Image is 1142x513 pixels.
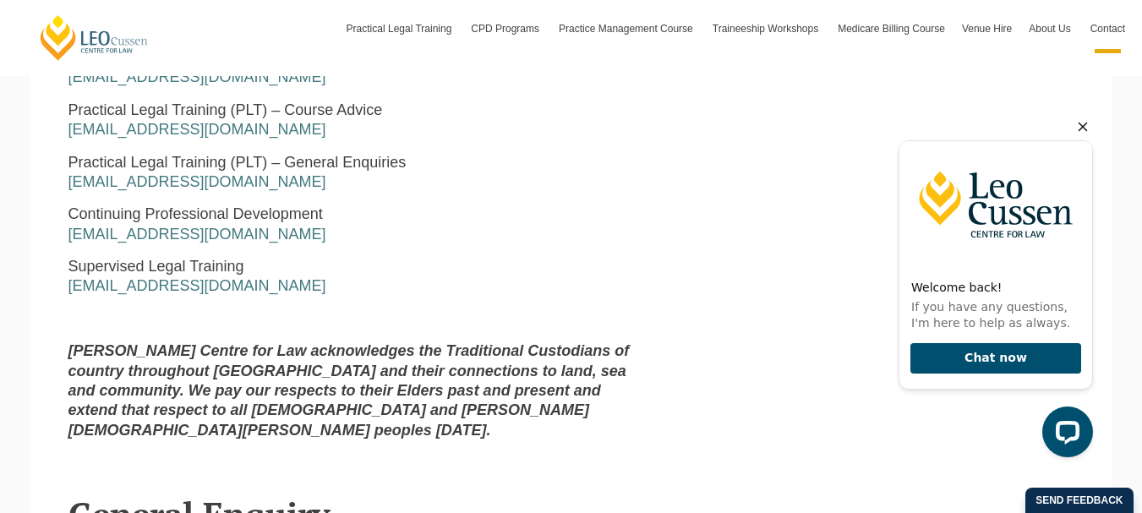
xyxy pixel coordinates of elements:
p: Continuing Professional Development [68,205,645,244]
iframe: LiveChat chat widget [885,110,1100,471]
a: CPD Programs [462,4,550,53]
a: [EMAIL_ADDRESS][DOMAIN_NAME] [68,68,326,85]
strong: [PERSON_NAME] Centre for Law acknowledges the Traditional Custodians of country throughout [GEOGR... [68,342,630,439]
a: Venue Hire [953,4,1020,53]
a: Practical Legal Training [338,4,463,53]
a: Practice Management Course [550,4,704,53]
span: Practical Legal Training (PLT) – General Enquiries [68,154,407,171]
p: Supervised Legal Training [68,257,645,297]
a: [EMAIL_ADDRESS][DOMAIN_NAME] [68,226,326,243]
a: Medicare Billing Course [829,4,953,53]
a: [PERSON_NAME] Centre for Law [38,14,150,62]
a: [EMAIL_ADDRESS][DOMAIN_NAME] [68,121,326,138]
p: Practical Legal Training (PLT) – Course Advice [68,101,645,140]
a: Traineeship Workshops [704,4,829,53]
a: [EMAIL_ADDRESS][DOMAIN_NAME] [68,173,326,190]
a: About Us [1020,4,1081,53]
a: [EMAIL_ADDRESS][DOMAIN_NAME] [68,277,326,294]
a: Contact [1082,4,1134,53]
